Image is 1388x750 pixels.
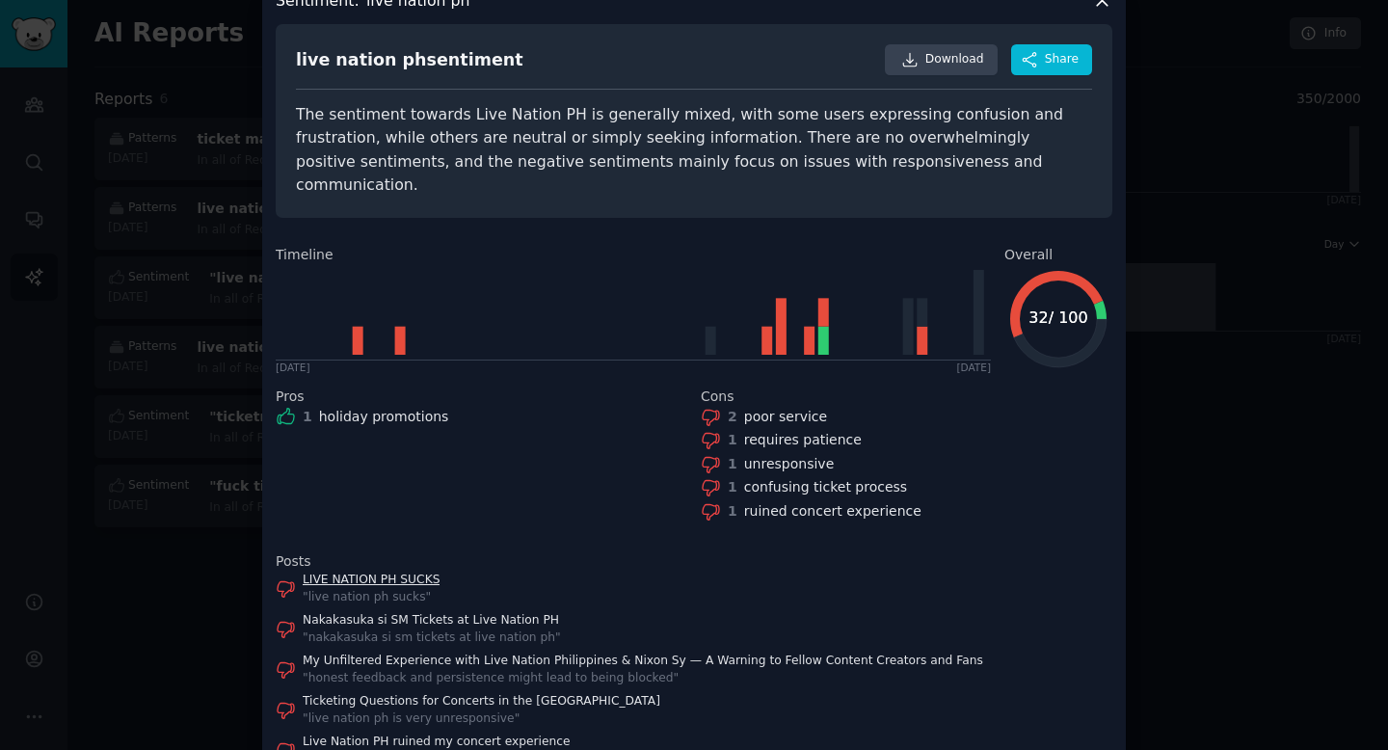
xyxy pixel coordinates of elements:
[319,407,449,427] div: holiday promotions
[1028,308,1087,327] text: 32 / 100
[885,44,998,75] a: Download
[728,501,737,522] div: 1
[701,387,734,407] span: Cons
[303,653,983,670] a: My Unfiltered Experience with Live Nation Philippines & Nixon Sy — A Warning to Fellow Content Cr...
[925,51,984,68] span: Download
[303,407,312,427] div: 1
[303,572,440,589] a: LIVE NATION PH SUCKS
[303,670,983,687] div: " honest feedback and persistence might lead to being blocked "
[276,387,305,407] span: Pros
[303,629,561,647] div: " nakakasuka si sm tickets at live nation ph "
[728,454,737,474] div: 1
[744,477,907,497] div: confusing ticket process
[276,551,311,572] span: Posts
[744,407,827,427] div: poor service
[303,589,440,606] div: " live nation ph sucks "
[296,103,1092,198] div: The sentiment towards Live Nation PH is generally mixed, with some users expressing confusion and...
[303,693,660,710] a: Ticketing Questions for Concerts in the [GEOGRAPHIC_DATA]
[1004,245,1053,265] span: Overall
[728,477,737,497] div: 1
[744,454,835,474] div: unresponsive
[728,407,737,427] div: 2
[728,430,737,450] div: 1
[296,48,523,72] div: live nation ph sentiment
[744,430,862,450] div: requires patience
[956,361,991,374] div: [DATE]
[1011,44,1092,75] button: Share
[1045,51,1079,68] span: Share
[744,501,921,522] div: ruined concert experience
[276,361,310,374] div: [DATE]
[303,612,561,629] a: Nakakasuka si SM Tickets at Live Nation PH
[276,245,334,265] span: Timeline
[303,710,660,728] div: " live nation ph is very unresponsive "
